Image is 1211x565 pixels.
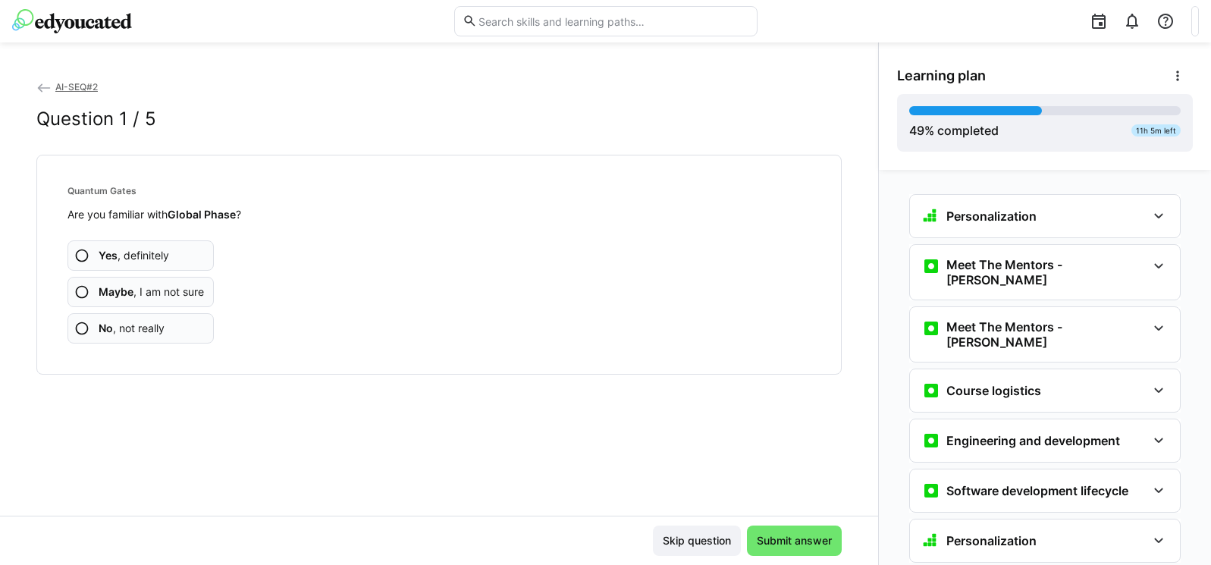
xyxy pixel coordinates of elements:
[946,533,1037,548] h3: Personalization
[36,108,156,130] h2: Question 1 / 5
[99,321,165,336] span: , not really
[99,322,113,334] b: No
[55,81,98,93] span: AI-SEQ#2
[660,533,733,548] span: Skip question
[909,121,999,140] div: % completed
[946,257,1147,287] h3: Meet The Mentors - [PERSON_NAME]
[168,208,236,221] strong: Global Phase
[477,14,748,28] input: Search skills and learning paths…
[653,526,741,556] button: Skip question
[946,383,1041,398] h3: Course logistics
[946,209,1037,224] h3: Personalization
[946,319,1147,350] h3: Meet The Mentors - [PERSON_NAME]
[67,208,241,221] span: Are you familiar with ?
[99,249,118,262] b: Yes
[909,123,924,138] span: 49
[755,533,834,548] span: Submit answer
[99,285,133,298] b: Maybe
[36,81,98,93] a: AI-SEQ#2
[747,526,842,556] button: Submit answer
[897,67,986,84] span: Learning plan
[1131,124,1181,137] div: 11h 5m left
[99,248,169,263] span: , definitely
[946,433,1120,448] h3: Engineering and development
[99,284,204,300] span: , I am not sure
[67,186,811,196] h4: Quantum Gates
[946,483,1128,498] h3: Software development lifecycle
